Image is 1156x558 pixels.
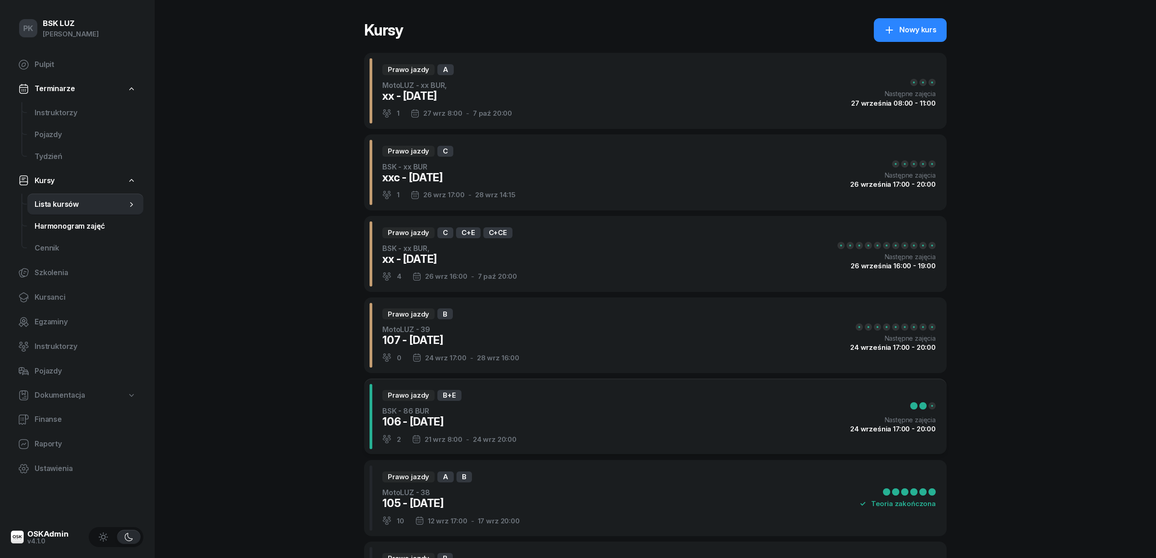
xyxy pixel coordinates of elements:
a: Finanse [11,409,143,430]
div: - [412,435,517,444]
a: Terminarze [11,78,143,99]
div: 0 [397,354,401,361]
div: Prawo jazdy [382,390,435,401]
a: Instruktorzy [11,336,143,358]
a: Cennik [27,237,143,259]
div: 4 [397,273,401,280]
div: 28 wrz 14:15 [475,191,516,198]
div: 1 [397,191,400,198]
div: 24 września 17:00 - 20:00 [850,344,936,351]
div: - [412,272,517,281]
div: 1 [397,110,400,117]
div: xxc - [DATE] [382,170,516,185]
div: 10 [397,517,404,524]
h1: Kursy [364,22,443,38]
div: 2 [397,436,401,443]
div: A [437,64,454,75]
div: BSK - xx BUR, [382,243,517,254]
div: - [415,516,520,525]
div: 27 września 08:00 - 11:00 [851,100,936,107]
span: Finanse [35,414,136,425]
div: 24 września 17:00 - 20:00 [850,425,936,432]
div: BSK - 86 BUR [382,405,517,416]
div: Prawo jazdy [382,64,435,75]
div: - [412,353,519,362]
span: Pojazdy [35,129,136,141]
div: 21 wrz 8:00 [425,436,462,443]
a: Prawo jazdyAMotoLUZ - xx BUR,xx - [DATE]127 wrz 8:00-7 paź 20:00Następne zajęcia27 września 08:00... [364,53,947,129]
a: Pulpit [11,54,143,76]
a: Egzaminy [11,311,143,333]
div: 105 - [DATE] [382,496,520,511]
a: Pojazdy [27,124,143,146]
div: Następne zajęcia [850,171,936,179]
a: Szkolenia [11,262,143,284]
div: 26 wrz 17:00 [423,191,465,198]
span: Kursanci [35,292,136,303]
a: Raporty [11,433,143,455]
div: B [456,471,472,482]
a: Prawo jazdyABMotoLUZ - 38105 - [DATE]1012 wrz 17:00-17 wrz 20:00Teoria zakończona [364,460,947,536]
span: Dokumentacja [35,389,85,401]
div: 107 - [DATE] [382,333,519,348]
div: xx - [DATE] [382,252,517,266]
span: Egzaminy [35,316,136,328]
div: Prawo jazdy [382,227,435,238]
div: BSK - xx BUR [382,161,516,172]
div: OSKAdmin [27,530,69,538]
div: 26 września 17:00 - 20:00 [850,181,936,188]
span: Terminarze [35,83,75,95]
div: 28 wrz 16:00 [477,354,519,361]
span: Harmonogram zajęć [35,220,136,232]
div: [PERSON_NAME] [43,28,99,40]
a: Prawo jazdyCBSK - xx BURxxc - [DATE]126 wrz 17:00-28 wrz 14:15Następne zajęcia26 września 17:00 -... [364,134,947,210]
span: Tydzień [35,151,136,163]
a: Tydzień [27,146,143,168]
div: 7 paź 20:00 [478,273,517,280]
div: Prawo jazdy [382,146,435,157]
div: MotoLUZ - 39 [382,324,519,335]
div: C+CE [483,227,512,238]
span: Pulpit [35,59,136,71]
div: 26 września 16:00 - 19:00 [851,262,936,269]
div: C [437,146,453,157]
div: 106 - [DATE] [382,415,517,429]
div: C+E [456,227,481,238]
div: xx - [DATE] [382,89,512,103]
a: Prawo jazdyBMotoLUZ - 39107 - [DATE]024 wrz 17:00-28 wrz 16:00Następne zajęcia24 września 17:00 -... [364,297,947,374]
div: 26 wrz 16:00 [425,273,467,280]
span: Raporty [35,438,136,450]
div: 7 paź 20:00 [473,110,512,117]
a: Pojazdy [11,360,143,382]
img: logo-xs@2x.png [11,531,24,543]
div: BSK LUZ [43,20,99,27]
div: A [437,471,454,482]
div: 27 wrz 8:00 [423,110,462,117]
div: Następne zajęcia [851,90,936,97]
a: Lista kursów [27,194,143,215]
a: Dokumentacja [11,385,143,406]
span: Lista kursów [35,199,127,210]
span: Instruktorzy [35,107,136,119]
div: Prawo jazdy [382,308,435,319]
div: 24 wrz 17:00 [425,354,466,361]
div: Następne zajęcia [850,334,936,342]
div: B+E [437,390,461,401]
span: Pojazdy [35,365,136,377]
div: Teoria zakończona [857,498,936,509]
div: MotoLUZ - xx BUR, [382,80,512,91]
a: Ustawienia [11,458,143,480]
div: Następne zajęcia [837,253,936,261]
div: B [437,308,453,319]
div: 24 wrz 20:00 [473,436,517,443]
div: Następne zajęcia [850,416,936,424]
div: MotoLUZ - 38 [382,487,520,498]
div: 17 wrz 20:00 [478,517,520,524]
span: Szkolenia [35,267,136,279]
a: Prawo jazdyB+EBSK - 86 BUR106 - [DATE]221 wrz 8:00-24 wrz 20:00Następne zajęcia24 września 17:00 ... [364,379,947,455]
a: Instruktorzy [27,102,143,124]
span: Kursy [35,175,55,187]
span: Cennik [35,242,136,254]
a: Nowy kurs [874,18,947,42]
a: Kursanci [11,287,143,308]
